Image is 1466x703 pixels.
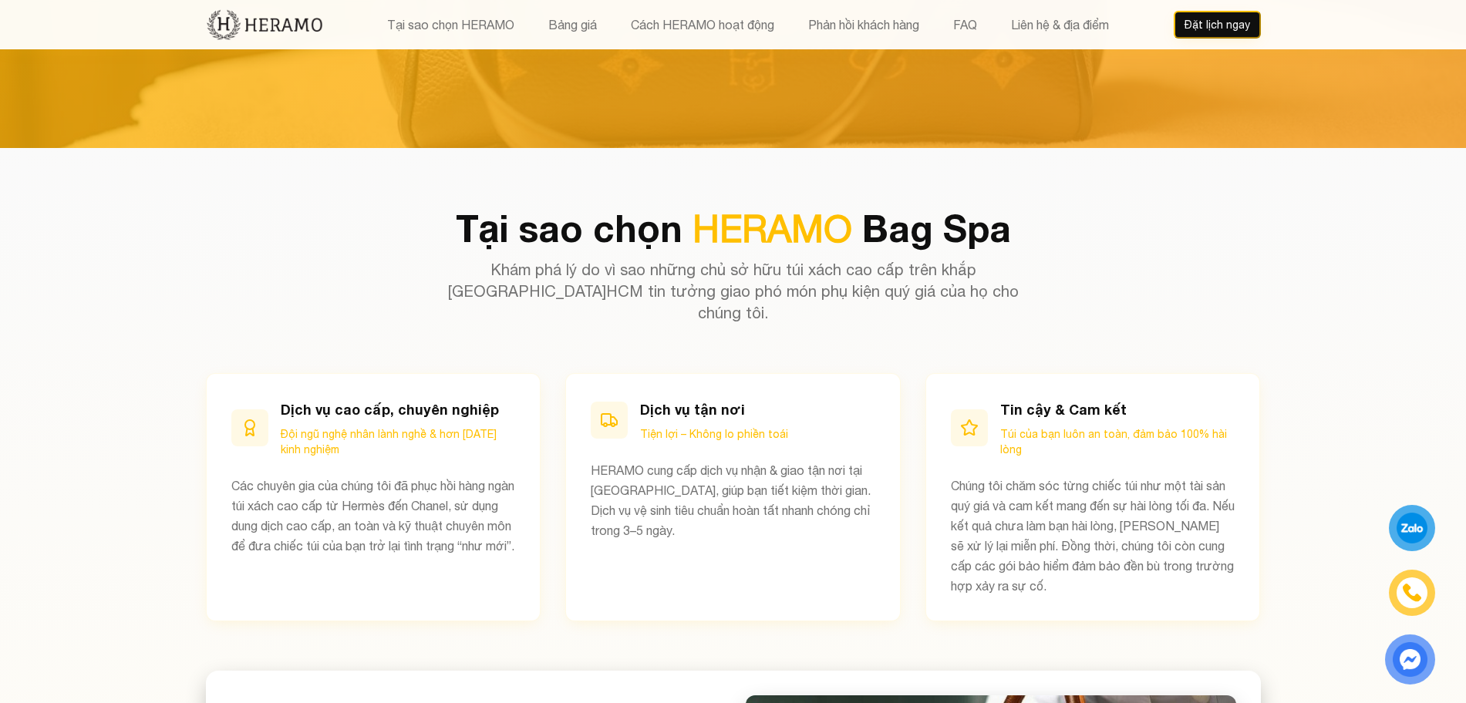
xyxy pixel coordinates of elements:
[206,8,324,41] img: new-logo.3f60348b.png
[693,207,852,250] span: HERAMO
[1000,426,1235,457] p: Túi của bạn luôn an toàn, đảm bảo 100% hài lòng
[1000,399,1235,420] h3: Tin cậy & Cam kết
[231,476,516,556] p: Các chuyên gia của chúng tôi đã phục hồi hàng ngàn túi xách cao cấp từ Hermès đến Chanel, sử dụng...
[1391,572,1433,614] a: phone-icon
[591,460,875,540] p: HERAMO cung cấp dịch vụ nhận & giao tận nơi tại [GEOGRAPHIC_DATA], giúp bạn tiết kiệm thời gian. ...
[640,399,788,420] h3: Dịch vụ tận nơi
[281,399,516,420] h3: Dịch vụ cao cấp, chuyên nghiệp
[640,426,788,442] p: Tiện lợi – Không lo phiền toái
[206,210,1261,247] h2: Tại sao chọn Bag Spa
[1401,582,1423,604] img: phone-icon
[626,15,779,35] button: Cách HERAMO hoạt động
[804,15,924,35] button: Phản hồi khách hàng
[437,259,1030,324] p: Khám phá lý do vì sao những chủ sở hữu túi xách cao cấp trên khắp [GEOGRAPHIC_DATA]HCM tin tưởng ...
[1006,15,1114,35] button: Liên hệ & địa điểm
[383,15,519,35] button: Tại sao chọn HERAMO
[281,426,516,457] p: Đội ngũ nghệ nhân lành nghề & hơn [DATE] kinh nghiệm
[949,15,982,35] button: FAQ
[1174,11,1261,39] button: Đặt lịch ngay
[951,476,1235,596] p: Chúng tôi chăm sóc từng chiếc túi như một tài sản quý giá và cam kết mang đến sự hài lòng tối đa....
[544,15,602,35] button: Bảng giá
